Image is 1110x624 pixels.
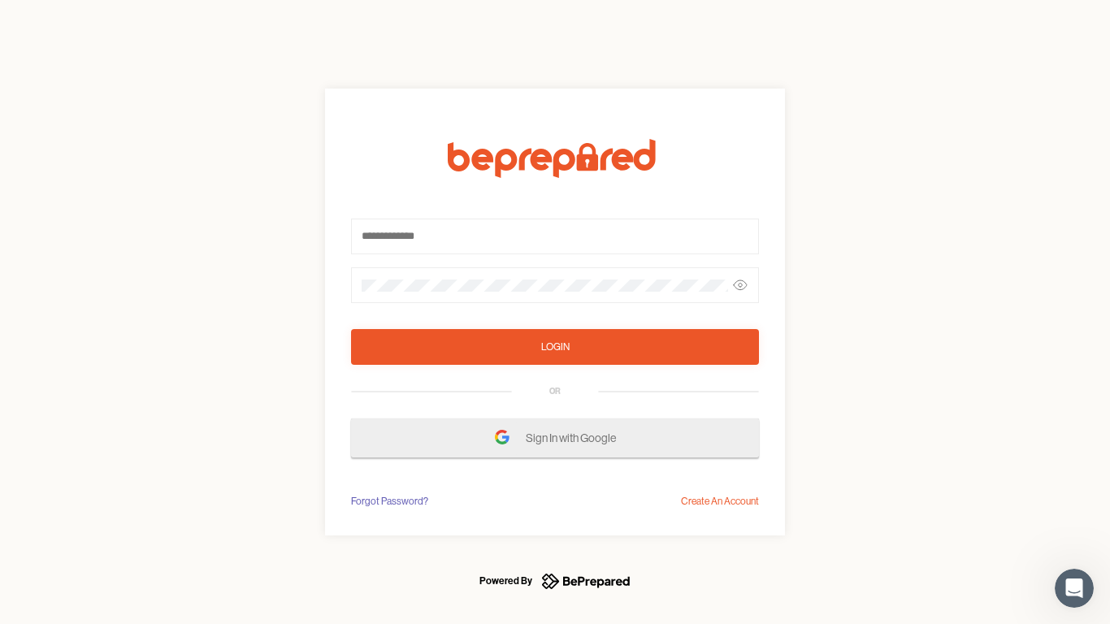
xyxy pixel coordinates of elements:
span: Sign In with Google [526,423,624,453]
button: Login [351,329,759,365]
button: Sign In with Google [351,418,759,457]
div: Powered By [479,571,532,591]
div: Login [541,339,570,355]
iframe: Intercom live chat [1055,569,1094,608]
div: Create An Account [681,493,759,509]
div: OR [549,385,561,398]
div: Forgot Password? [351,493,428,509]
